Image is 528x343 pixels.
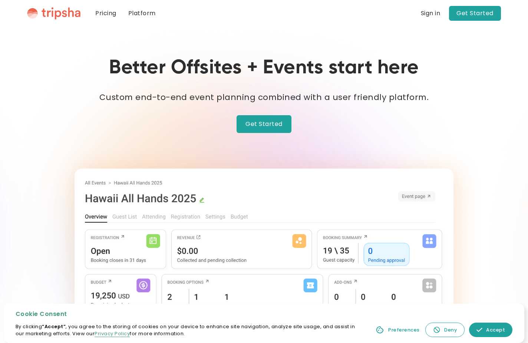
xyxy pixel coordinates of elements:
[486,326,505,333] div: Accept
[425,323,465,337] a: Deny
[16,323,362,337] p: By clicking , you agree to the storing of cookies on your device to enhance site navigation, anal...
[42,323,66,330] strong: “Accept”
[421,9,440,18] a: Sign in
[469,323,512,337] a: Accept
[444,326,457,333] div: Deny
[95,330,130,337] a: Privacy Policy
[237,115,291,133] a: Get Started
[27,7,80,20] a: home
[374,323,421,337] a: Preferences
[27,7,80,20] img: Tripsha Logo
[388,326,420,333] div: Preferences
[109,56,419,80] h1: Better Offsites + Events start here
[476,327,482,333] img: allow icon
[99,91,429,103] strong: Custom end-to-end event planning combined with a user friendly platform.
[16,310,362,319] div: Cookie Consent
[421,10,440,16] div: Sign in
[449,6,501,21] a: Get Started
